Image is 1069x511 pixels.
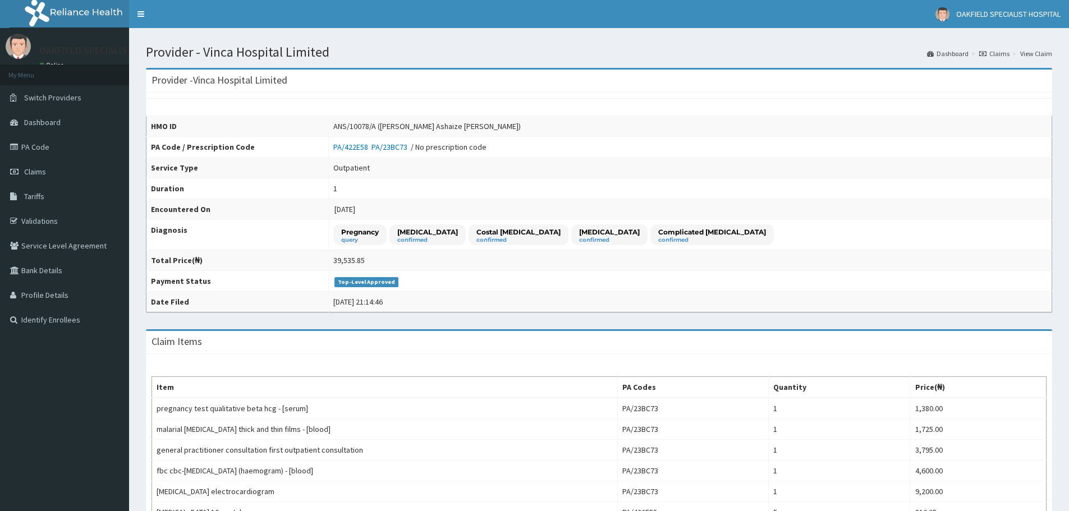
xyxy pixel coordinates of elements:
[152,440,618,461] td: general practitioner consultation first outpatient consultation
[658,227,766,237] p: Complicated [MEDICAL_DATA]
[333,255,365,266] div: 39,535.85
[146,220,329,250] th: Diagnosis
[618,440,769,461] td: PA/23BC73
[910,419,1046,440] td: 1,725.00
[956,9,1061,19] span: OAKFIELD SPECIALIST HOSPITAL
[769,440,910,461] td: 1
[579,227,640,237] p: [MEDICAL_DATA]
[579,237,640,243] small: confirmed
[152,75,287,85] h3: Provider - Vinca Hospital Limited
[910,461,1046,481] td: 4,600.00
[618,461,769,481] td: PA/23BC73
[6,34,31,59] img: User Image
[769,377,910,398] th: Quantity
[979,49,1010,58] a: Claims
[146,199,329,220] th: Encountered On
[333,142,371,152] a: PA/422E58
[24,93,81,103] span: Switch Providers
[334,204,355,214] span: [DATE]
[341,237,379,243] small: query
[146,45,1052,59] h1: Provider - Vinca Hospital Limited
[39,61,66,69] a: Online
[152,398,618,419] td: pregnancy test qualitative beta hcg - [serum]
[146,292,329,312] th: Date Filed
[341,227,379,237] p: Pregnancy
[333,121,521,132] div: ANS/10078/A ([PERSON_NAME] Ashaize [PERSON_NAME])
[397,237,458,243] small: confirmed
[152,337,202,347] h3: Claim Items
[397,227,458,237] p: [MEDICAL_DATA]
[152,461,618,481] td: fbc cbc-[MEDICAL_DATA] (haemogram) - [blood]
[24,117,61,127] span: Dashboard
[769,419,910,440] td: 1
[935,7,949,21] img: User Image
[334,277,399,287] span: Top-Level Approved
[618,377,769,398] th: PA Codes
[146,116,329,137] th: HMO ID
[152,419,618,440] td: malarial [MEDICAL_DATA] thick and thin films - [blood]
[146,250,329,271] th: Total Price(₦)
[333,183,337,194] div: 1
[658,237,766,243] small: confirmed
[371,142,411,152] a: PA/23BC73
[24,167,46,177] span: Claims
[333,296,383,307] div: [DATE] 21:14:46
[146,137,329,158] th: PA Code / Prescription Code
[476,237,561,243] small: confirmed
[152,481,618,502] td: [MEDICAL_DATA] electrocardiogram
[146,158,329,178] th: Service Type
[618,398,769,419] td: PA/23BC73
[476,227,561,237] p: Costal [MEDICAL_DATA]
[39,45,180,56] p: OAKFIELD SPECIALIST HOSPITAL
[618,481,769,502] td: PA/23BC73
[927,49,969,58] a: Dashboard
[769,398,910,419] td: 1
[910,377,1046,398] th: Price(₦)
[769,481,910,502] td: 1
[769,461,910,481] td: 1
[618,419,769,440] td: PA/23BC73
[910,398,1046,419] td: 1,380.00
[910,440,1046,461] td: 3,795.00
[1020,49,1052,58] a: View Claim
[152,377,618,398] th: Item
[910,481,1046,502] td: 9,200.00
[146,178,329,199] th: Duration
[333,162,370,173] div: Outpatient
[333,141,487,153] div: / No prescription code
[146,271,329,292] th: Payment Status
[24,191,44,201] span: Tariffs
